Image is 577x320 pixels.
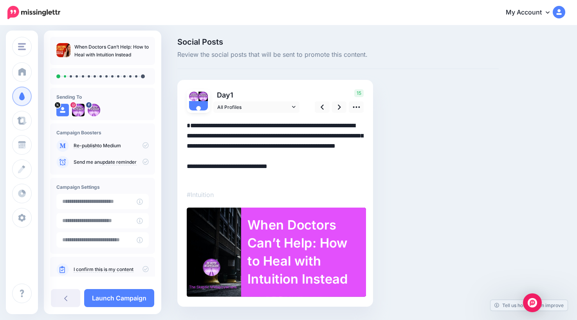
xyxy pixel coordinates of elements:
img: 398694559_755142363325592_1851666557881600205_n-bsa141941.jpg [88,104,100,116]
span: All Profiles [217,103,290,111]
img: Missinglettr [7,6,60,19]
span: The Skeptic Metaphysicians [189,284,237,290]
span: Social Posts [177,38,499,46]
p: When Doctors Can’t Help: How to Heal with Intuition Instead [74,43,149,59]
a: All Profiles [213,101,299,113]
img: user_default_image.png [189,101,208,120]
h4: Campaign Settings [56,184,149,190]
img: c8d1da12687f292e719139eed1a18194_thumb.jpg [56,43,70,57]
p: Day [213,89,301,101]
a: update reminder [100,159,137,165]
img: user_default_image.png [56,104,69,116]
a: I confirm this is my content [74,266,133,273]
img: 398694559_755142363325592_1851666557881600205_n-bsa141941.jpg [189,92,198,101]
p: #Intuition [187,190,364,200]
a: Re-publish [74,143,97,149]
img: 397599238_854002456209143_7495850539788434841_n-bsa141966.jpg [72,104,85,116]
p: Send me an [74,159,149,166]
a: Tell us how we can improve [490,300,568,311]
h4: Sending To [56,94,149,100]
a: My Account [498,3,565,22]
span: 1 [230,91,233,99]
span: 15 [354,89,364,97]
div: Open Intercom Messenger [523,293,542,312]
span: Review the social posts that will be sent to promote this content. [177,50,499,60]
h4: Campaign Boosters [56,130,149,136]
img: 397599238_854002456209143_7495850539788434841_n-bsa141966.jpg [198,92,208,101]
div: When Doctors Can’t Help: How to Heal with Intuition Instead [247,216,348,287]
p: to Medium [74,142,149,149]
img: menu.png [18,43,26,50]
